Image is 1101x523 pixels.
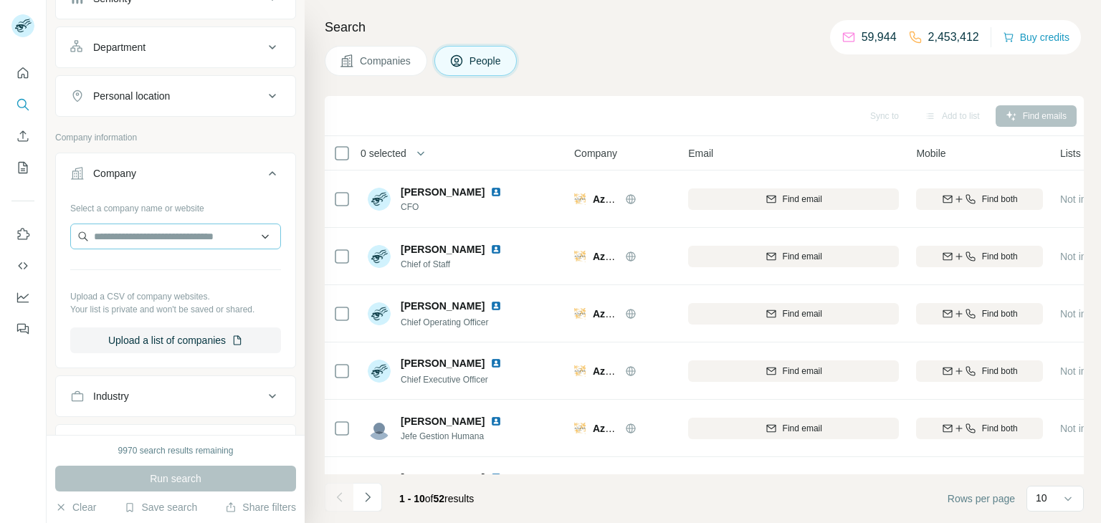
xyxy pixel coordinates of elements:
span: Find both [982,250,1018,263]
div: Personal location [93,89,170,103]
span: Find email [783,193,822,206]
h4: Search [325,17,1084,37]
button: Enrich CSV [11,123,34,149]
button: Find email [688,418,899,439]
button: Quick start [11,60,34,86]
button: Find email [688,246,899,267]
span: Find email [783,422,822,435]
span: Companies [360,54,412,68]
span: Azahar Coffee Company [593,308,709,320]
span: Azahar Coffee Company [593,251,709,262]
p: Your list is private and won't be saved or shared. [70,303,281,316]
div: Department [93,40,146,54]
button: Find both [916,246,1043,267]
img: Avatar [368,360,391,383]
p: Upload a CSV of company websites. [70,290,281,303]
button: Find both [916,188,1043,210]
span: Rows per page [948,491,1015,506]
button: Clear [55,500,96,514]
img: Logo of Azahar Coffee Company [574,308,586,320]
span: Lists [1060,146,1081,160]
div: Select a company name or website [70,196,281,215]
span: Find both [982,193,1018,206]
button: Dashboard [11,284,34,310]
button: Industry [56,379,295,413]
div: Company [93,166,136,181]
p: 59,944 [862,29,897,46]
span: Azahar Coffee Company [593,193,709,205]
img: Avatar [368,245,391,268]
img: LinkedIn logo [490,416,502,427]
img: Avatar [368,302,391,325]
button: Find email [688,188,899,210]
button: Feedback [11,316,34,342]
img: LinkedIn logo [490,300,502,312]
p: Company information [55,131,296,144]
button: Find both [916,303,1043,325]
span: results [399,493,474,504]
span: People [470,54,502,68]
span: Jefe Gestion Humana [401,430,519,443]
span: of [425,493,434,504]
span: [PERSON_NAME] [401,185,485,199]
span: 1 - 10 [399,493,425,504]
button: Personal location [56,79,295,113]
span: Find email [783,250,822,263]
span: Find email [783,307,822,320]
img: LinkedIn logo [490,472,502,484]
span: Chief Executive Officer [401,375,488,385]
p: 2,453,412 [928,29,979,46]
img: LinkedIn logo [490,358,502,369]
span: CFO [401,201,519,213]
span: Find both [982,422,1018,435]
span: [PERSON_NAME] [401,356,485,370]
button: Search [11,92,34,117]
img: Logo of Azahar Coffee Company [574,365,586,377]
button: Find email [688,360,899,382]
button: Use Surfe API [11,253,34,279]
span: Company [574,146,617,160]
span: Find both [982,365,1018,378]
span: Find email [783,365,822,378]
span: Mobile [916,146,945,160]
button: HQ location [56,428,295,462]
img: LinkedIn logo [490,186,502,198]
span: Azahar Coffee Company [593,365,709,377]
span: Email [688,146,713,160]
img: Logo of Azahar Coffee Company [574,251,586,262]
span: 0 selected [361,146,406,160]
img: LinkedIn logo [490,244,502,255]
span: Chief of Staff [401,258,519,271]
button: Buy credits [1003,27,1069,47]
button: Find email [688,303,899,325]
button: Save search [124,500,197,514]
button: Navigate to next page [353,483,382,512]
span: [PERSON_NAME] [401,299,485,313]
button: Use Surfe on LinkedIn [11,221,34,247]
p: 10 [1036,491,1047,505]
img: Avatar [368,474,391,497]
div: 9970 search results remaining [118,444,234,457]
button: Find both [916,360,1043,382]
span: [PERSON_NAME] [401,471,485,485]
button: Company [56,156,295,196]
span: [PERSON_NAME] [401,242,485,256]
div: Industry [93,389,129,403]
span: Find both [982,307,1018,320]
span: Chief Operating Officer [401,317,489,327]
img: Logo of Azahar Coffee Company [574,193,586,205]
span: 52 [434,493,445,504]
button: My lists [11,155,34,181]
button: Share filters [225,500,296,514]
img: Avatar [368,417,391,440]
button: Department [56,30,295,64]
button: Upload a list of companies [70,327,281,353]
span: Azahar Coffee Company [593,423,709,434]
button: Find both [916,418,1043,439]
img: Logo of Azahar Coffee Company [574,423,586,434]
span: [PERSON_NAME] [401,414,485,428]
img: Avatar [368,188,391,211]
